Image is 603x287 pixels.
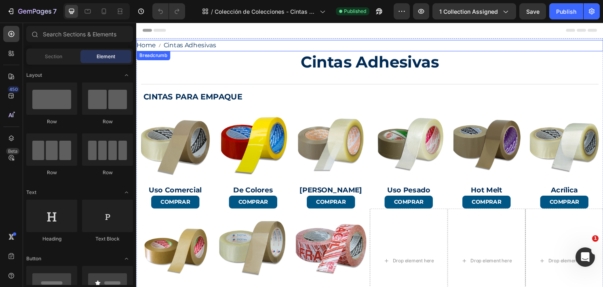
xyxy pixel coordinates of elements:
p: comprar [106,181,137,192]
span: 1 collection assigned [439,7,498,16]
span: Layout [26,72,42,79]
span: Colección de Colecciones - Cintas Adhesivas [215,7,316,16]
button: Save [519,3,546,19]
a: Hot Melt [347,169,381,180]
div: Row [82,169,133,176]
a: comprar [96,180,146,193]
span: 1 [592,235,599,242]
iframe: Intercom live chat [576,247,595,267]
a: comprar [420,180,470,193]
p: comprar [25,181,56,192]
button: 1 collection assigned [432,3,516,19]
a: comprar [177,180,227,193]
img: colección de cintas adhesivas de empaque uso 100 ligero para paquetes [162,85,242,166]
p: comprar [187,181,217,192]
div: Row [82,118,133,125]
span: Text [26,189,36,196]
p: Uso Comercial [13,170,68,179]
div: Undo/Redo [152,3,185,19]
p: De Colores [101,170,142,179]
img: colección de cintas adhesivas de empaque uso 200 pesado para paquetes [242,85,323,166]
a: Acrílica [430,169,460,180]
div: 450 [8,86,19,93]
p: comprar [429,181,460,192]
p: CINTAS PARA EMPAQUE [7,70,484,84]
p: comprar [268,181,298,192]
a: [PERSON_NAME] [169,169,236,180]
img: colección de cintas adhesivas de empaque uso 500 hot melt para paquetes [323,85,404,166]
div: Row [26,118,77,125]
a: comprar [258,180,308,193]
div: Publish [556,7,576,16]
div: Row [26,169,77,176]
div: Drop element here [428,244,471,251]
div: Heading [26,235,77,243]
div: Text Block [82,235,133,243]
span: / [211,7,213,16]
p: [PERSON_NAME] [170,170,235,179]
a: De Colores [100,169,143,180]
a: Uso Comercial [12,169,69,180]
span: Section [45,53,62,60]
span: Toggle open [120,252,133,265]
span: Save [526,8,540,15]
button: 7 [3,3,60,19]
img: colección de cintas adhesivas de empaque Acrílica O-40 para paquetes [404,85,485,166]
p: Acrílica [430,170,459,179]
a: comprar [15,180,65,193]
p: Uso Pesado [261,170,305,179]
div: Drop element here [266,244,309,251]
p: Hot Melt [348,170,380,179]
iframe: Design area [136,23,603,287]
span: Published [344,8,366,15]
span: Toggle open [120,186,133,199]
p: comprar [348,181,379,192]
a: comprar [339,180,389,193]
p: 7 [53,6,57,16]
span: Button [26,255,41,262]
img: colección de cintas adhesivas con leyenda frágil para paquetes [162,193,242,274]
button: Publish [549,3,583,19]
span: Element [97,53,115,60]
span: Toggle open [120,69,133,82]
input: Search Sections & Elements [26,26,133,42]
div: Beta [6,148,19,154]
img: colección de cintas adhesivas de empaque uso 95 de colores para paquetes [81,85,162,166]
a: Uso Pesado [260,169,306,180]
div: Drop element here [347,244,390,251]
img: colección de cintas adhesivas de empaque PackTape para paquetes [81,193,162,274]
